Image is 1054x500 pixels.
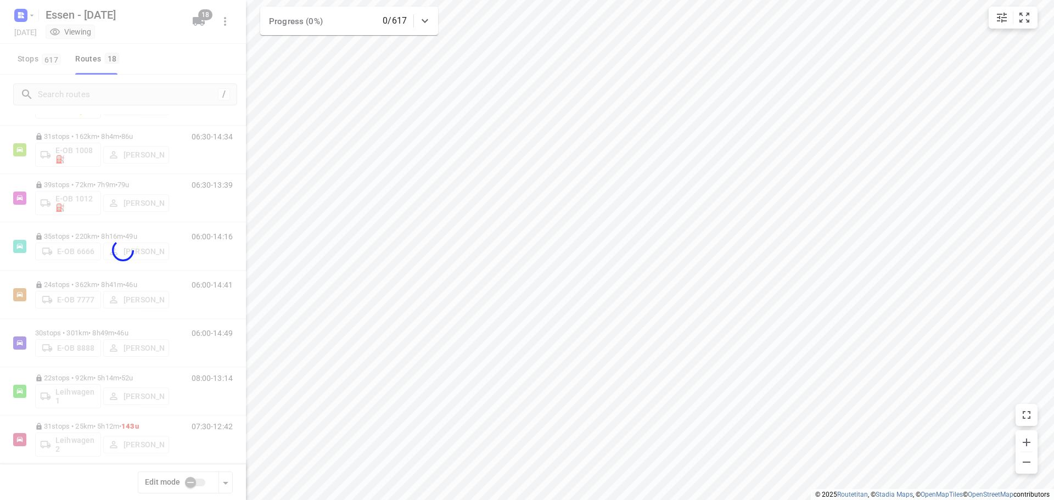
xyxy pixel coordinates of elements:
li: © 2025 , © , © © contributors [815,491,1050,498]
button: Fit zoom [1013,7,1035,29]
p: 0/617 [383,14,407,27]
a: Stadia Maps [876,491,913,498]
a: OpenMapTiles [921,491,963,498]
span: Progress (0%) [269,16,323,26]
div: small contained button group [989,7,1038,29]
a: OpenStreetMap [968,491,1013,498]
button: Map settings [991,7,1013,29]
div: Progress (0%)0/617 [260,7,438,35]
a: Routetitan [837,491,868,498]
